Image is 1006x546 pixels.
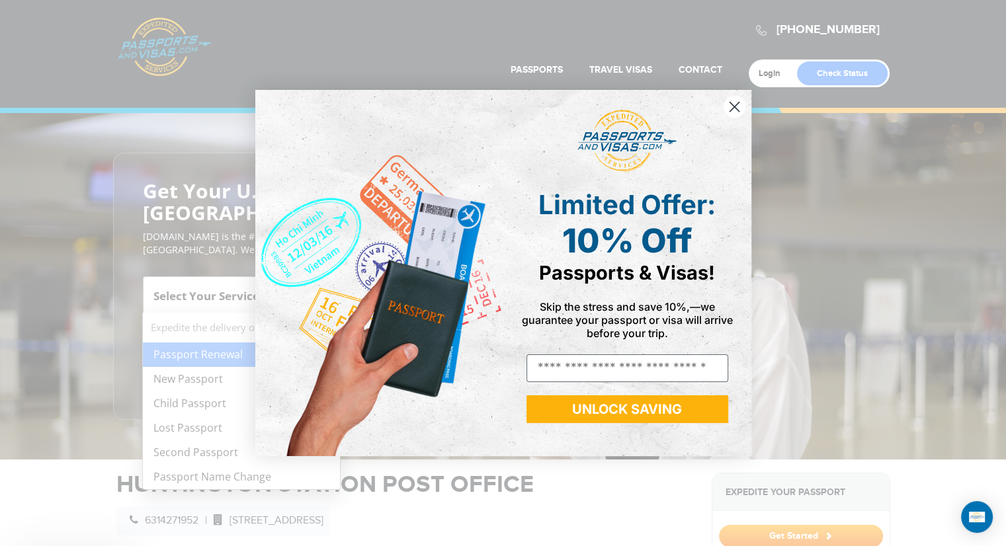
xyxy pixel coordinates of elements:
span: Limited Offer: [538,188,716,221]
button: Close dialog [723,95,746,118]
img: passports and visas [577,110,677,172]
img: de9cda0d-0715-46ca-9a25-073762a91ba7.png [255,90,503,455]
span: Passports & Visas! [539,261,715,284]
span: 10% Off [562,221,692,260]
div: Open Intercom Messenger [961,501,993,533]
button: UNLOCK SAVING [526,395,728,423]
span: Skip the stress and save 10%,—we guarantee your passport or visa will arrive before your trip. [522,300,733,340]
